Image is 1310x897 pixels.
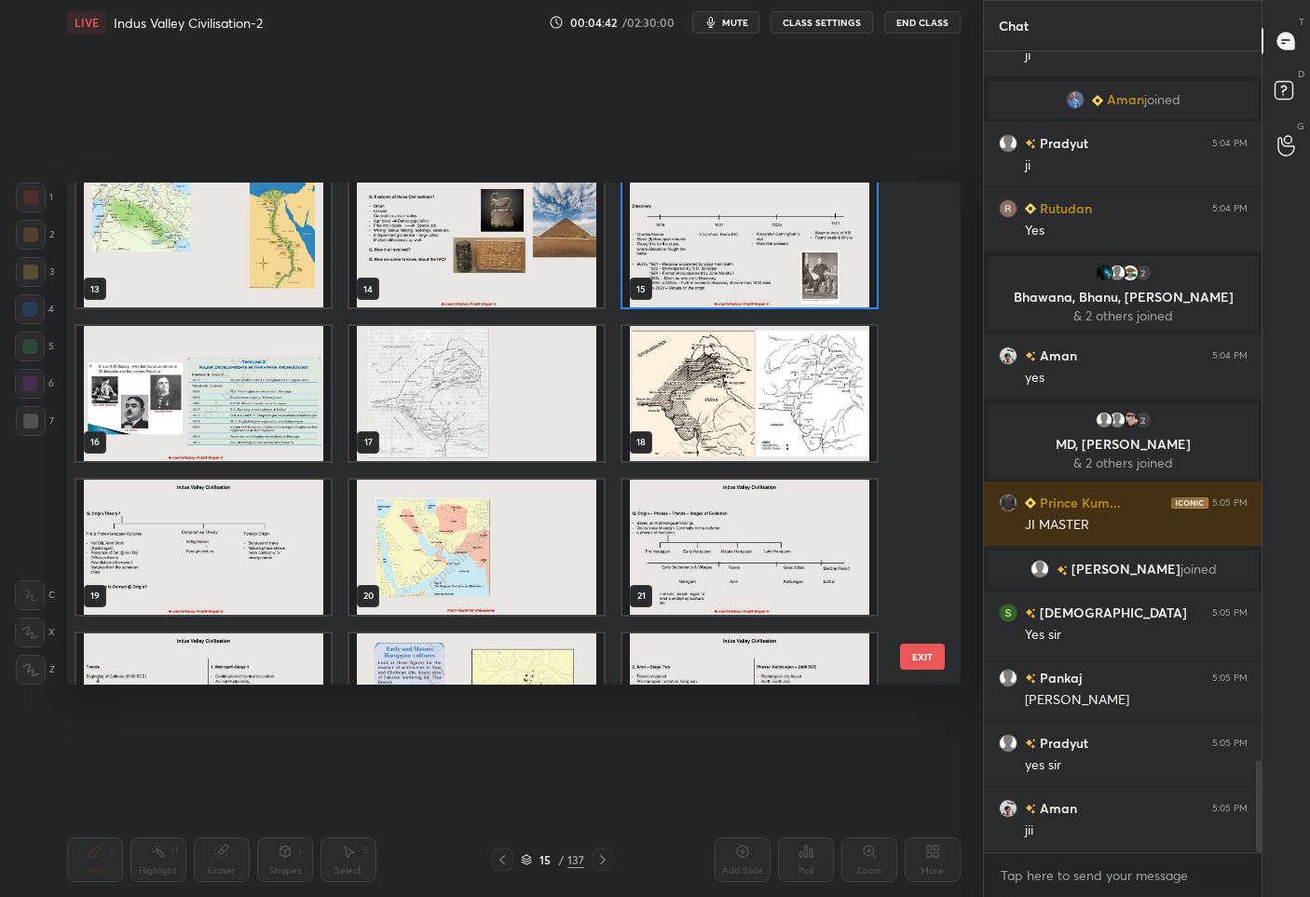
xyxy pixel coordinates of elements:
h6: Aman [1036,346,1077,365]
img: 1759750435UMMPN4.pdf [622,632,877,768]
div: 5 [15,332,54,361]
img: default.png [1107,411,1126,429]
div: 2 [16,220,54,250]
div: 1 [16,183,53,212]
div: Yes [1025,222,1248,240]
div: grid [984,51,1262,852]
img: 1759750435UMMPN4.pdf [622,172,877,307]
img: no-rating-badge.077c3623.svg [1056,565,1067,576]
img: default.png [1094,411,1112,429]
img: 1dc657b08df7404d8deb0823b99ef10a.jpg [1120,411,1139,429]
img: 1759750435UMMPN4.pdf [76,172,331,307]
div: 5:05 PM [1212,497,1248,509]
div: 5:05 PM [1212,803,1248,814]
h4: Indus Valley Civilisation-2 [114,14,263,32]
img: 1759750435UMMPN4.pdf [622,326,877,461]
div: [PERSON_NAME] [1025,691,1248,710]
p: & 2 others joined [1000,455,1247,470]
img: 1759750435UMMPN4.pdf [349,172,604,307]
h6: Prince Kum... [1036,493,1121,512]
span: [PERSON_NAME] [1071,562,1180,577]
img: 3 [999,199,1017,218]
img: default.png [999,134,1017,153]
h6: [DEMOGRAPHIC_DATA] [1036,603,1187,622]
div: 2 [1133,264,1152,282]
div: JI MASTER [1025,516,1248,535]
div: 7 [16,406,54,436]
p: Bhawana, Bhanu, [PERSON_NAME] [1000,290,1247,305]
button: End Class [884,11,961,34]
img: Learner_Badge_beginner_1_8b307cf2a0.svg [1092,95,1103,106]
img: 1759750435UMMPN4.pdf [76,326,331,461]
h6: Aman [1036,798,1077,818]
div: Yes sir [1025,626,1248,645]
img: 1759750435UMMPN4.pdf [76,480,331,615]
span: joined [1144,92,1180,107]
img: no-rating-badge.077c3623.svg [1025,804,1036,814]
img: 13344ab143ab48b5b19f2a5babaa9e38.jpg [999,494,1017,512]
div: LIVE [67,11,106,34]
img: no-rating-badge.077c3623.svg [1025,739,1036,749]
span: mute [722,16,748,29]
img: 1759750435UMMPN4.pdf [349,480,604,615]
div: yes [1025,369,1248,387]
div: 5:04 PM [1212,350,1248,361]
p: & 2 others joined [1000,308,1247,323]
img: Learner_Badge_beginner_1_8b307cf2a0.svg [1025,203,1036,214]
h6: Pradyut [1036,133,1088,153]
div: yes sir [1025,756,1248,775]
span: joined [1180,562,1216,577]
div: 137 [567,851,584,868]
div: ji [1025,47,1248,65]
div: 15 [536,854,554,865]
div: 5:04 PM [1212,203,1248,214]
div: C [15,580,55,610]
img: iconic-dark.1390631f.png [1171,497,1208,509]
button: EXIT [900,644,945,670]
p: D [1298,67,1304,81]
img: no-rating-badge.077c3623.svg [1025,139,1036,149]
img: default.png [1030,560,1048,578]
div: jii [1025,822,1248,840]
div: Z [16,655,55,685]
img: no-rating-badge.077c3623.svg [1025,351,1036,361]
img: default.png [1107,264,1126,282]
div: 5:04 PM [1212,138,1248,149]
div: 5:05 PM [1212,607,1248,618]
p: G [1297,119,1304,133]
div: 5:05 PM [1212,673,1248,684]
div: grid [67,183,928,686]
div: X [15,618,55,647]
img: default.png [999,734,1017,753]
img: 442e2e28ba0c4d3c90b276b76d18431e.jpg [999,347,1017,365]
img: 1759750435UMMPN4.pdf [349,326,604,461]
h6: Rutudan [1036,198,1092,218]
img: bf5d277b85a94294956c0abfc805e18e.jpg [1066,90,1085,109]
img: default.png [999,669,1017,687]
img: no-rating-badge.077c3623.svg [1025,608,1036,618]
span: Aman [1107,92,1144,107]
div: 5:05 PM [1212,738,1248,749]
img: no-rating-badge.077c3623.svg [1025,673,1036,684]
img: d41d49e490d74d89a258dc44288daa5e.jpg [1094,264,1112,282]
p: T [1299,15,1304,29]
h6: Pankaj [1036,668,1082,687]
img: 1759750435UMMPN4.pdf [622,480,877,615]
img: d0bb28cac5cf41f9aa76da46dacea1eb.jpg [1120,264,1139,282]
img: 1759750435UMMPN4.pdf [349,632,604,768]
div: 4 [15,294,54,324]
div: 6 [15,369,54,399]
div: / [558,854,564,865]
p: MD, [PERSON_NAME] [1000,437,1247,452]
div: 2 [1133,411,1152,429]
p: Chat [984,1,1044,50]
button: mute [692,11,759,34]
button: CLASS SETTINGS [771,11,873,34]
div: ji [1025,156,1248,175]
img: Learner_Badge_beginner_1_8b307cf2a0.svg [1025,497,1036,509]
img: 1759750435UMMPN4.pdf [76,632,331,768]
img: 442e2e28ba0c4d3c90b276b76d18431e.jpg [999,799,1017,818]
img: 3 [999,604,1017,622]
h6: Pradyut [1036,733,1088,753]
div: 3 [16,257,54,287]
